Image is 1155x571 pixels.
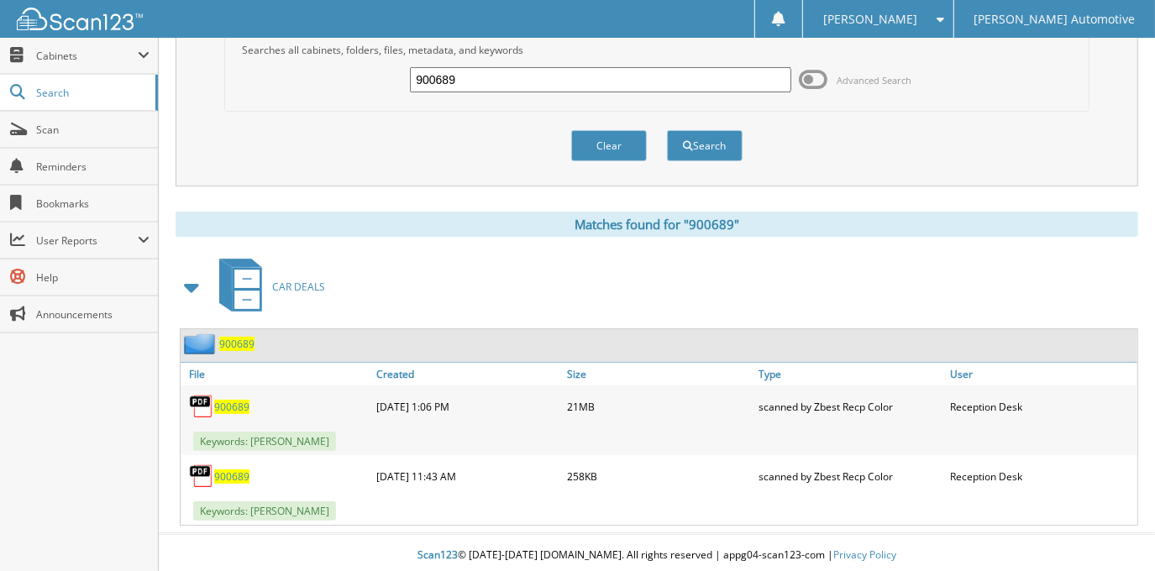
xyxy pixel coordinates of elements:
div: scanned by Zbest Recp Color [754,390,946,423]
div: 21MB [564,390,755,423]
span: Advanced Search [837,74,912,86]
div: 258KB [564,459,755,493]
button: Clear [571,130,647,161]
button: Search [667,130,743,161]
span: Announcements [36,307,150,322]
span: Help [36,270,150,285]
a: CAR DEALS [209,254,325,320]
img: scan123-logo-white.svg [17,8,143,30]
span: Scan [36,123,150,137]
div: scanned by Zbest Recp Color [754,459,946,493]
div: [DATE] 1:06 PM [372,390,564,423]
span: CAR DEALS [272,280,325,294]
div: Searches all cabinets, folders, files, metadata, and keywords [234,43,1079,57]
span: Reminders [36,160,150,174]
a: 900689 [214,400,249,414]
a: Type [754,363,946,385]
img: PDF.png [189,394,214,419]
a: User [946,363,1137,385]
div: Reception Desk [946,390,1137,423]
a: Created [372,363,564,385]
span: Bookmarks [36,196,150,211]
img: folder2.png [184,333,219,354]
div: Reception Desk [946,459,1137,493]
a: 900689 [219,337,255,351]
span: [PERSON_NAME] Automotive [974,14,1135,24]
span: Search [36,86,147,100]
span: Scan123 [417,547,458,562]
img: PDF.png [189,464,214,489]
a: Size [564,363,755,385]
span: Keywords: [PERSON_NAME] [193,501,336,521]
span: Cabinets [36,49,138,63]
a: File [181,363,372,385]
a: Privacy Policy [833,547,896,562]
span: Keywords: [PERSON_NAME] [193,432,336,451]
span: User Reports [36,233,138,248]
div: [DATE] 11:43 AM [372,459,564,493]
a: 900689 [214,469,249,484]
div: Matches found for "900689" [176,212,1138,237]
span: [PERSON_NAME] [823,14,917,24]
